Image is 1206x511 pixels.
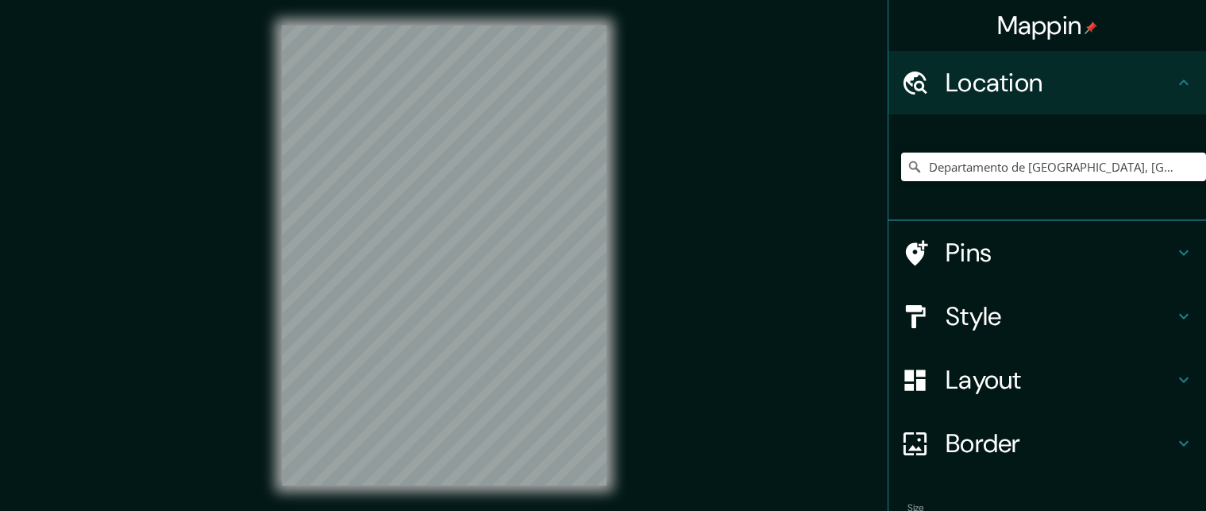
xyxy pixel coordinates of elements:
img: pin-icon.png [1085,21,1097,34]
h4: Border [946,428,1174,459]
div: Border [888,412,1206,475]
div: Pins [888,221,1206,285]
div: Layout [888,348,1206,412]
h4: Mappin [997,10,1098,41]
h4: Pins [946,237,1174,269]
canvas: Map [282,25,607,486]
input: Pick your city or area [901,153,1206,181]
h4: Location [946,67,1174,99]
h4: Layout [946,364,1174,396]
div: Style [888,285,1206,348]
h4: Style [946,300,1174,332]
iframe: Help widget launcher [1065,449,1189,494]
div: Location [888,51,1206,114]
